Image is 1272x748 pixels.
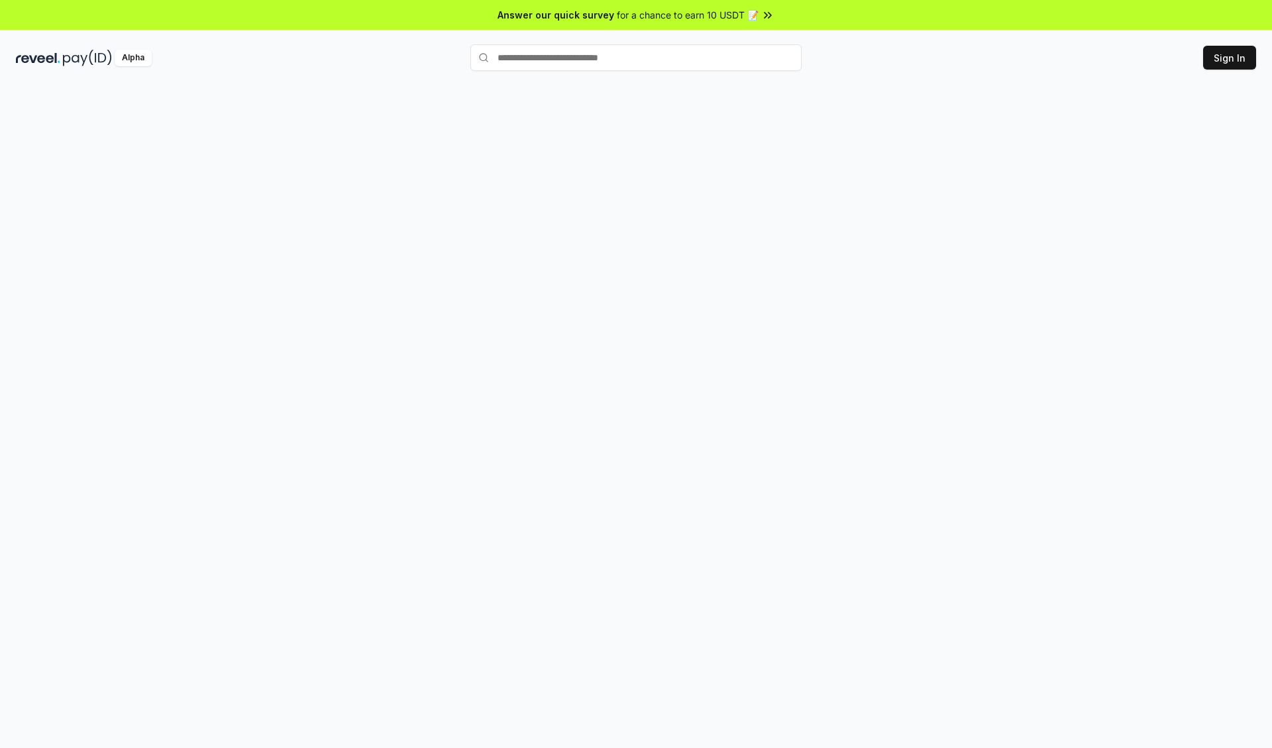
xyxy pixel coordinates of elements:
img: pay_id [63,50,112,66]
span: for a chance to earn 10 USDT 📝 [617,8,759,22]
img: reveel_dark [16,50,60,66]
button: Sign In [1203,46,1256,70]
span: Answer our quick survey [498,8,614,22]
div: Alpha [115,50,152,66]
